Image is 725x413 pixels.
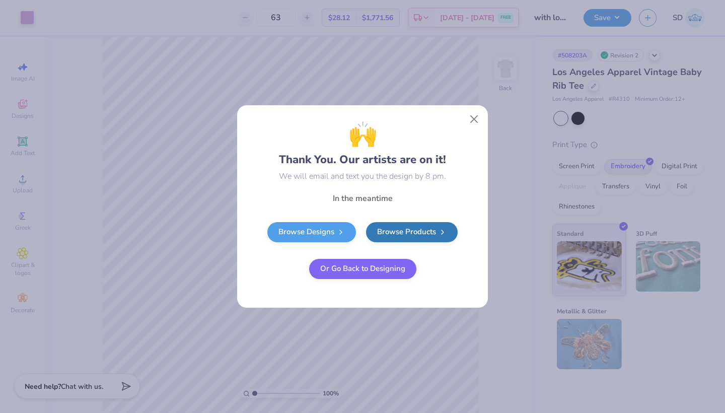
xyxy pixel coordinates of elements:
span: 🙌 [348,117,377,152]
a: Browse Products [366,222,458,242]
a: Browse Designs [267,222,356,242]
button: Or Go Back to Designing [309,259,416,279]
div: Thank You. Our artists are on it! [279,117,446,168]
div: We will email and text you the design by 8 pm. [279,170,446,182]
span: In the meantime [333,193,393,204]
button: Close [465,110,484,129]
